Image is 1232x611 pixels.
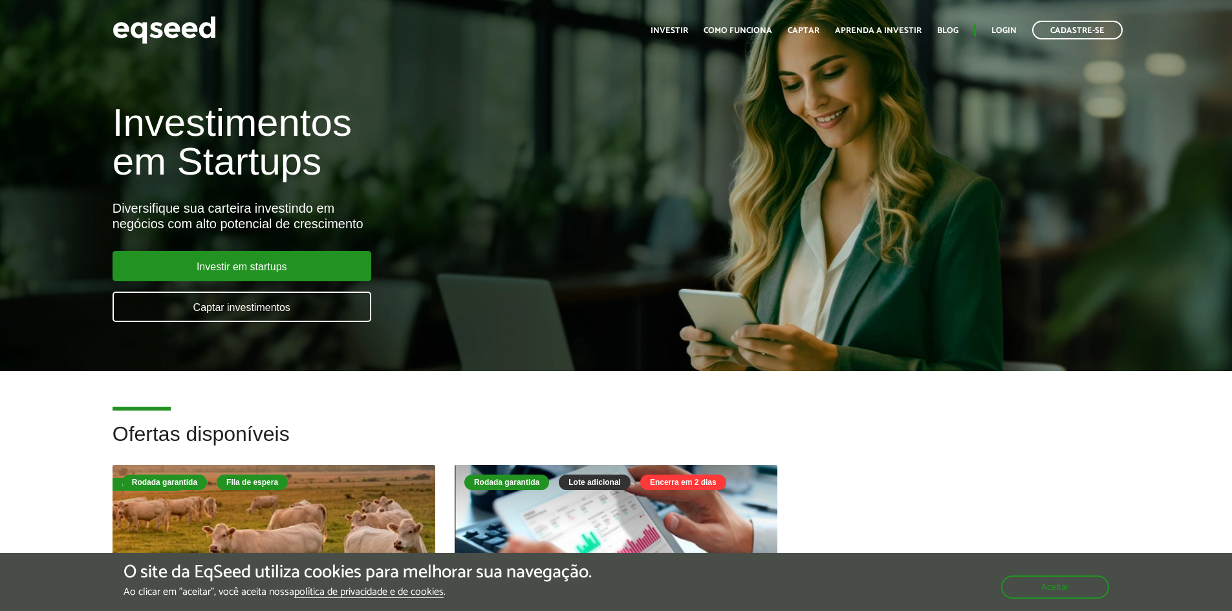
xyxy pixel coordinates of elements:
h1: Investimentos em Startups [113,103,709,181]
a: Blog [937,27,958,35]
a: Login [991,27,1017,35]
div: Diversifique sua carteira investindo em negócios com alto potencial de crescimento [113,200,709,231]
a: Captar [788,27,819,35]
h2: Ofertas disponíveis [113,423,1120,465]
a: política de privacidade e de cookies [294,587,444,598]
a: Investir em startups [113,251,371,281]
button: Aceitar [1001,575,1109,599]
a: Aprenda a investir [835,27,922,35]
div: Fila de espera [113,478,185,491]
a: Cadastre-se [1032,21,1123,39]
a: Investir [651,27,688,35]
img: EqSeed [113,13,216,47]
div: Rodada garantida [464,475,549,490]
div: Encerra em 2 dias [640,475,726,490]
a: Captar investimentos [113,292,371,322]
a: Como funciona [704,27,772,35]
h5: O site da EqSeed utiliza cookies para melhorar sua navegação. [124,563,592,583]
div: Rodada garantida [122,475,207,490]
div: Lote adicional [559,475,631,490]
div: Fila de espera [217,475,288,490]
p: Ao clicar em "aceitar", você aceita nossa . [124,586,592,598]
